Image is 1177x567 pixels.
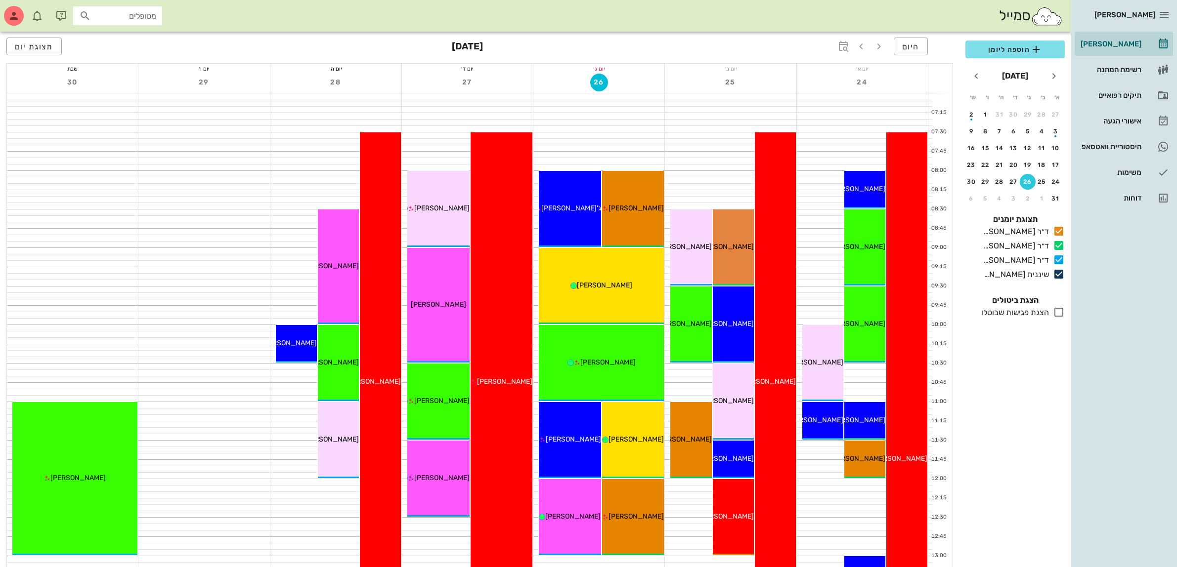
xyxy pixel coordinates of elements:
div: 29 [1020,111,1036,118]
button: 22 [978,157,994,173]
span: [PERSON_NAME] [698,320,754,328]
button: 19 [1020,157,1036,173]
span: [PERSON_NAME] [477,377,532,386]
button: 4 [992,191,1007,206]
div: 5 [978,195,994,202]
span: [PERSON_NAME] [656,320,712,328]
span: ג'[PERSON_NAME] [541,204,601,212]
span: [PERSON_NAME] [698,397,754,405]
button: 1 [1034,191,1050,206]
th: ד׳ [1008,89,1021,106]
div: 26 [1020,178,1036,185]
span: [PERSON_NAME] [1094,10,1155,19]
button: 29 [978,174,994,190]
div: דוחות [1079,194,1141,202]
div: יום ו׳ [138,64,269,74]
div: 11 [1034,145,1050,152]
div: 08:00 [928,166,949,175]
span: [PERSON_NAME] [545,512,601,521]
span: [PERSON_NAME] [609,204,664,212]
div: 08:45 [928,224,949,233]
button: 26 [590,74,608,91]
div: 25 [1034,178,1050,185]
div: ד״ר [PERSON_NAME] [979,226,1049,238]
button: 25 [1034,174,1050,190]
span: [PERSON_NAME] [698,454,754,463]
button: 24 [853,74,871,91]
span: [PERSON_NAME] [414,204,470,212]
span: 29 [195,78,213,86]
span: [PERSON_NAME] [304,358,359,366]
div: 27 [1006,178,1022,185]
button: 4 [1034,123,1050,139]
button: [DATE] [998,66,1032,86]
span: [PERSON_NAME] [580,358,636,366]
span: [PERSON_NAME] [609,435,664,444]
span: [PERSON_NAME] [546,435,601,444]
span: 27 [459,78,477,86]
div: 28 [1034,111,1050,118]
div: 07:45 [928,147,949,156]
div: 09:00 [928,243,949,252]
button: 15 [978,140,994,156]
div: 18 [1034,162,1050,168]
th: ג׳ [1023,89,1036,106]
div: 31 [992,111,1007,118]
div: הצגת פגישות שבוטלו [977,307,1049,319]
div: 1 [1034,195,1050,202]
button: חודש הבא [967,67,985,85]
div: 09:15 [928,263,949,271]
button: 21 [992,157,1007,173]
div: יום ב׳ [665,64,796,74]
button: חודש שעבר [1045,67,1063,85]
button: 28 [327,74,345,91]
span: [PERSON_NAME] [346,377,401,386]
h4: הצגת ביטולים [965,294,1065,306]
span: [PERSON_NAME] [830,320,885,328]
div: 8 [978,128,994,135]
div: 07:15 [928,109,949,117]
button: 29 [195,74,213,91]
div: 30 [963,178,979,185]
img: SmileCloud logo [1031,6,1063,26]
div: 14 [992,145,1007,152]
div: 6 [1006,128,1022,135]
div: 08:30 [928,205,949,213]
div: 10:00 [928,321,949,329]
th: ש׳ [966,89,979,106]
div: 28 [992,178,1007,185]
div: 5 [1020,128,1036,135]
span: 25 [722,78,740,86]
div: 2 [1020,195,1036,202]
button: 30 [1006,107,1022,122]
button: 23 [963,157,979,173]
button: 18 [1034,157,1050,173]
div: 16 [963,145,979,152]
div: 3 [1006,195,1022,202]
a: [PERSON_NAME] [1075,32,1173,56]
span: [PERSON_NAME] [698,243,754,251]
div: שבת [7,64,138,74]
th: ו׳ [980,89,993,106]
h4: תצוגת יומנים [965,213,1065,225]
a: משימות [1075,161,1173,184]
button: 20 [1006,157,1022,173]
div: 23 [963,162,979,168]
button: 28 [992,174,1007,190]
div: 27 [1048,111,1064,118]
button: הוספה ליומן [965,40,1065,58]
div: 19 [1020,162,1036,168]
div: 1 [978,111,994,118]
span: [PERSON_NAME] [304,435,359,444]
button: 28 [1034,107,1050,122]
div: 10 [1048,145,1064,152]
div: שיננית [PERSON_NAME] [979,269,1049,281]
h3: [DATE] [452,38,483,57]
button: 27 [1048,107,1064,122]
button: 13 [1006,140,1022,156]
div: ד״ר [PERSON_NAME] [979,254,1049,266]
button: 27 [1006,174,1022,190]
div: 2 [963,111,979,118]
span: [PERSON_NAME] [414,474,470,482]
div: 9 [963,128,979,135]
